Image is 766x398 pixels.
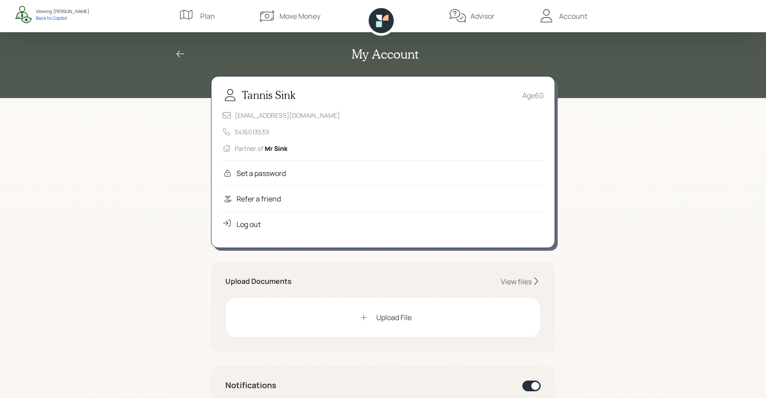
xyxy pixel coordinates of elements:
[235,127,269,137] div: 5416013539
[237,193,281,204] div: Refer a friend
[200,11,215,21] div: Plan
[352,47,418,62] h2: My Account
[522,90,544,101] div: Age 60
[242,89,296,102] h3: Tannis Sink
[470,11,495,21] div: Advisor
[36,8,89,15] div: Viewing: [PERSON_NAME]
[237,219,261,230] div: Log out
[235,111,340,120] div: [EMAIL_ADDRESS][DOMAIN_NAME]
[280,11,320,21] div: Move Money
[376,312,412,323] div: Upload File
[501,277,532,287] div: View files
[225,381,276,390] h4: Notifications
[559,11,587,21] div: Account
[265,144,288,153] span: Mr Sink
[36,15,89,21] div: Back to Copilot
[235,144,288,153] div: Partner of
[237,168,286,179] div: Set a password
[225,277,292,286] h5: Upload Documents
